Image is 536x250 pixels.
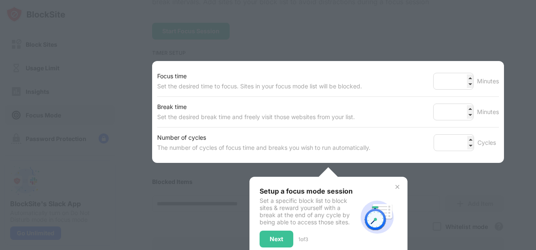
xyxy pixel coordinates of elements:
[477,107,499,117] div: Minutes
[477,76,499,86] div: Minutes
[157,102,355,112] div: Break time
[157,71,362,81] div: Focus time
[394,184,401,190] img: x-button.svg
[157,133,370,143] div: Number of cycles
[157,81,362,91] div: Set the desired time to focus. Sites in your focus mode list will be blocked.
[260,187,357,195] div: Setup a focus mode session
[260,197,357,226] div: Set a specific block list to block sites & reward yourself with a break at the end of any cycle b...
[298,236,308,242] div: 1 of 3
[357,197,397,237] img: focus-mode-timer.svg
[477,138,499,148] div: Cycles
[157,112,355,122] div: Set the desired break time and freely visit those websites from your list.
[270,236,283,242] div: Next
[157,143,370,153] div: The number of cycles of focus time and breaks you wish to run automatically.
